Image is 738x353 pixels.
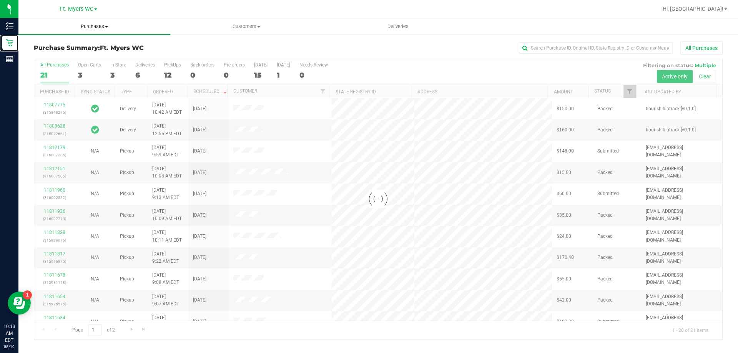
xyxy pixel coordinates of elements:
iframe: Resource center unread badge [23,290,32,300]
span: Ft. Myers WC [100,44,144,51]
iframe: Resource center [8,292,31,315]
span: Ft. Myers WC [60,6,93,12]
inline-svg: Inventory [6,22,13,30]
span: Hi, [GEOGRAPHIC_DATA]! [663,6,723,12]
input: Search Purchase ID, Original ID, State Registry ID or Customer Name... [519,42,673,54]
span: Purchases [18,23,170,30]
span: Customers [171,23,322,30]
p: 10:13 AM EDT [3,323,15,344]
inline-svg: Retail [6,39,13,46]
p: 08/19 [3,344,15,350]
span: Deliveries [377,23,419,30]
a: Deliveries [322,18,474,35]
button: All Purchases [680,41,723,55]
inline-svg: Reports [6,55,13,63]
a: Purchases [18,18,170,35]
h3: Purchase Summary: [34,45,263,51]
a: Customers [170,18,322,35]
